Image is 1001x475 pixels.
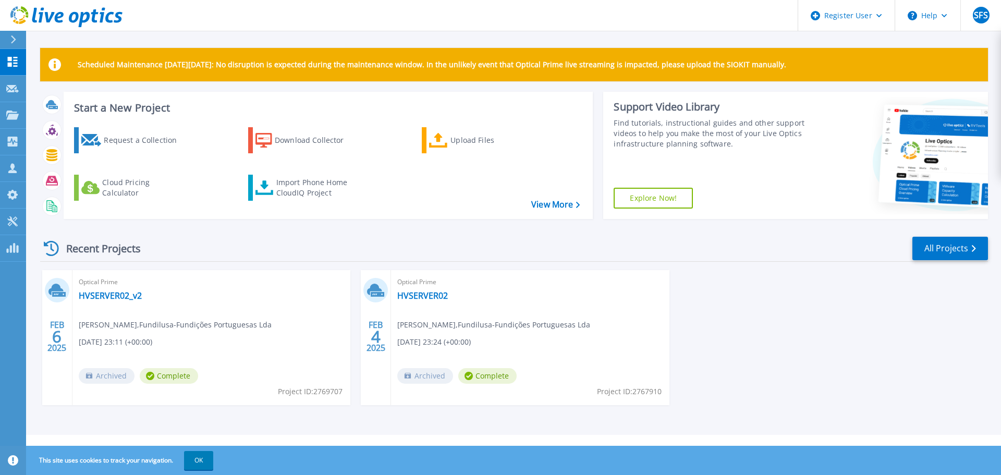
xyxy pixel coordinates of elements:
[397,276,663,288] span: Optical Prime
[397,290,448,301] a: HVSERVER02
[47,318,67,356] div: FEB 2025
[40,236,155,261] div: Recent Projects
[614,188,693,209] a: Explore Now!
[102,177,186,198] div: Cloud Pricing Calculator
[79,290,142,301] a: HVSERVER02_v2
[79,276,344,288] span: Optical Prime
[531,200,580,210] a: View More
[912,237,988,260] a: All Projects
[614,118,810,149] div: Find tutorials, instructional guides and other support videos to help you make the most of your L...
[74,102,580,114] h3: Start a New Project
[79,319,272,331] span: [PERSON_NAME] , Fundilusa-Fundições Portuguesas Lda
[29,451,213,470] span: This site uses cookies to track your navigation.
[278,386,343,397] span: Project ID: 2769707
[184,451,213,470] button: OK
[974,11,987,19] span: SFS
[597,386,662,397] span: Project ID: 2767910
[458,368,517,384] span: Complete
[397,319,590,331] span: [PERSON_NAME] , Fundilusa-Fundições Portuguesas Lda
[422,127,538,153] a: Upload Files
[78,60,786,69] p: Scheduled Maintenance [DATE][DATE]: No disruption is expected during the maintenance window. In t...
[366,318,386,356] div: FEB 2025
[397,368,453,384] span: Archived
[614,100,810,114] div: Support Video Library
[52,332,62,341] span: 6
[79,336,152,348] span: [DATE] 23:11 (+00:00)
[276,177,358,198] div: Import Phone Home CloudIQ Project
[74,175,190,201] a: Cloud Pricing Calculator
[79,368,135,384] span: Archived
[275,130,358,151] div: Download Collector
[74,127,190,153] a: Request a Collection
[104,130,187,151] div: Request a Collection
[140,368,198,384] span: Complete
[248,127,364,153] a: Download Collector
[450,130,534,151] div: Upload Files
[397,336,471,348] span: [DATE] 23:24 (+00:00)
[371,332,381,341] span: 4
